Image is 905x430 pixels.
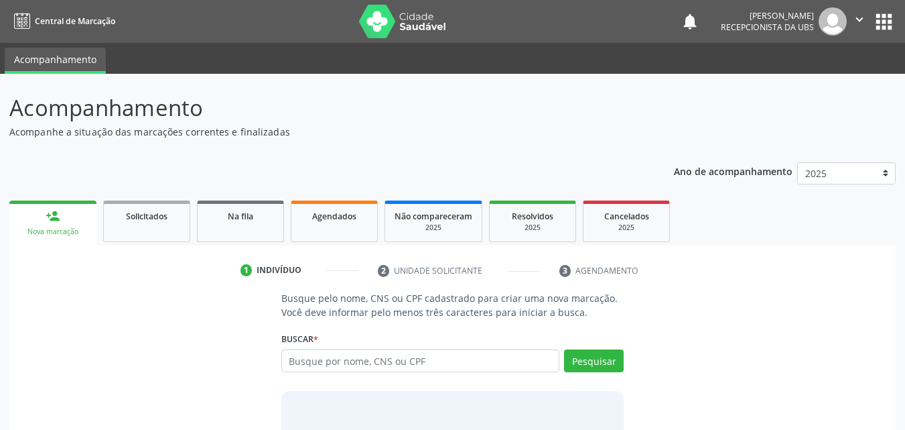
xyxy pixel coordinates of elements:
p: Ano de acompanhamento [674,162,792,179]
img: img [819,7,847,36]
button: notifications [681,12,699,31]
div: Indivíduo [257,264,301,276]
button: Pesquisar [564,350,624,372]
div: 2025 [395,223,472,233]
span: Solicitados [126,211,167,222]
span: Recepcionista da UBS [721,21,814,33]
div: 2025 [499,223,566,233]
button: apps [872,10,896,34]
label: Buscar [281,329,318,350]
p: Busque pelo nome, CNS ou CPF cadastrado para criar uma nova marcação. Você deve informar pelo men... [281,291,624,319]
div: 2025 [593,223,660,233]
div: person_add [46,209,60,223]
div: [PERSON_NAME] [721,10,814,21]
a: Central de Marcação [9,10,115,32]
span: Agendados [312,211,356,222]
div: Nova marcação [19,227,87,237]
a: Acompanhamento [5,48,106,74]
span: Cancelados [604,211,649,222]
span: Resolvidos [512,211,553,222]
span: Não compareceram [395,211,472,222]
span: Central de Marcação [35,15,115,27]
span: Na fila [228,211,253,222]
i:  [852,12,867,27]
div: 1 [240,264,253,276]
button:  [847,7,872,36]
p: Acompanhamento [9,91,630,125]
input: Busque por nome, CNS ou CPF [281,350,560,372]
p: Acompanhe a situação das marcações correntes e finalizadas [9,125,630,139]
